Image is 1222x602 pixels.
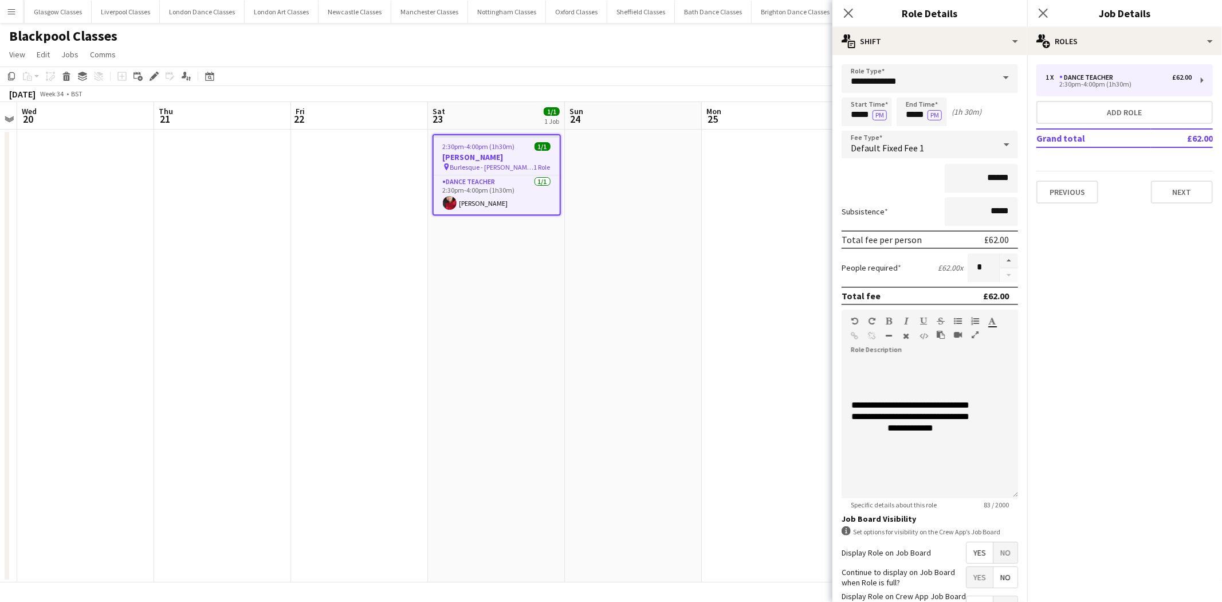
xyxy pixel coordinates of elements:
[993,567,1017,588] span: No
[937,330,945,339] button: Paste as plain text
[1000,253,1018,268] button: Increase
[832,28,1027,55] div: Shift
[842,514,1018,524] h3: Job Board Visibility
[902,316,910,326] button: Italic
[25,1,92,23] button: Glasgow Classes
[294,112,305,126] span: 22
[157,112,173,126] span: 21
[983,290,1009,302] div: £62.00
[975,501,1018,509] span: 83 / 2000
[568,112,583,126] span: 24
[1151,129,1213,147] td: £62.00
[993,542,1017,563] span: No
[433,134,561,216] app-job-card: 2:30pm-4:00pm (1h30m)1/1[PERSON_NAME] Burlesque - [PERSON_NAME] Club1 RoleDance Teacher1/12:30pm-...
[920,331,928,341] button: HTML Code
[1151,181,1213,204] button: Next
[920,316,928,326] button: Underline
[954,316,962,326] button: Unordered List
[706,106,721,116] span: Mon
[431,112,445,126] span: 23
[391,1,468,23] button: Manchester Classes
[937,316,945,326] button: Strikethrough
[1046,73,1059,81] div: 1 x
[1027,28,1222,55] div: Roles
[61,49,78,60] span: Jobs
[160,1,245,23] button: London Dance Classes
[885,331,893,341] button: Horizontal Line
[842,290,881,302] div: Total fee
[57,47,83,62] a: Jobs
[569,106,583,116] span: Sun
[71,89,82,98] div: BST
[9,49,25,60] span: View
[971,316,979,326] button: Ordered List
[544,117,559,126] div: 1 Job
[296,106,305,116] span: Fri
[868,316,876,326] button: Redo
[159,106,173,116] span: Thu
[984,234,1009,245] div: £62.00
[1027,6,1222,21] h3: Job Details
[966,542,993,563] span: Yes
[842,526,1018,537] div: Set options for visibility on the Crew App’s Job Board
[1172,73,1192,81] div: £62.00
[873,110,887,120] button: PM
[32,47,54,62] a: Edit
[37,49,50,60] span: Edit
[5,47,30,62] a: View
[928,110,942,120] button: PM
[607,1,675,23] button: Sheffield Classes
[544,107,560,116] span: 1/1
[433,106,445,116] span: Sat
[1036,129,1151,147] td: Grand total
[22,106,37,116] span: Wed
[468,1,546,23] button: Nottingham Classes
[842,206,888,217] label: Subsistence
[675,1,752,23] button: Bath Dance Classes
[952,107,981,117] div: (1h 30m)
[434,175,560,214] app-card-role: Dance Teacher1/12:30pm-4:00pm (1h30m)[PERSON_NAME]
[319,1,391,23] button: Newcastle Classes
[1046,81,1192,87] div: 2:30pm-4:00pm (1h30m)
[450,163,534,171] span: Burlesque - [PERSON_NAME] Club
[535,142,551,151] span: 1/1
[938,263,963,273] div: £62.00 x
[90,49,116,60] span: Comms
[752,1,839,23] button: Brighton Dance Classes
[851,316,859,326] button: Undo
[705,112,721,126] span: 25
[851,142,924,154] span: Default Fixed Fee 1
[954,330,962,339] button: Insert video
[20,112,37,126] span: 20
[443,142,515,151] span: 2:30pm-4:00pm (1h30m)
[85,47,120,62] a: Comms
[1059,73,1118,81] div: Dance Teacher
[842,501,946,509] span: Specific details about this role
[842,567,966,588] label: Continue to display on Job Board when Role is full?
[988,316,996,326] button: Text Color
[434,152,560,162] h3: [PERSON_NAME]
[885,316,893,326] button: Bold
[842,234,922,245] div: Total fee per person
[842,263,901,273] label: People required
[1036,101,1213,124] button: Add role
[832,6,1027,21] h3: Role Details
[245,1,319,23] button: London Art Classes
[9,88,36,100] div: [DATE]
[902,331,910,341] button: Clear Formatting
[1036,181,1098,204] button: Previous
[9,28,117,45] h1: Blackpool Classes
[971,330,979,339] button: Fullscreen
[546,1,607,23] button: Oxford Classes
[842,548,931,558] label: Display Role on Job Board
[92,1,160,23] button: Liverpool Classes
[38,89,66,98] span: Week 34
[534,163,551,171] span: 1 Role
[966,567,993,588] span: Yes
